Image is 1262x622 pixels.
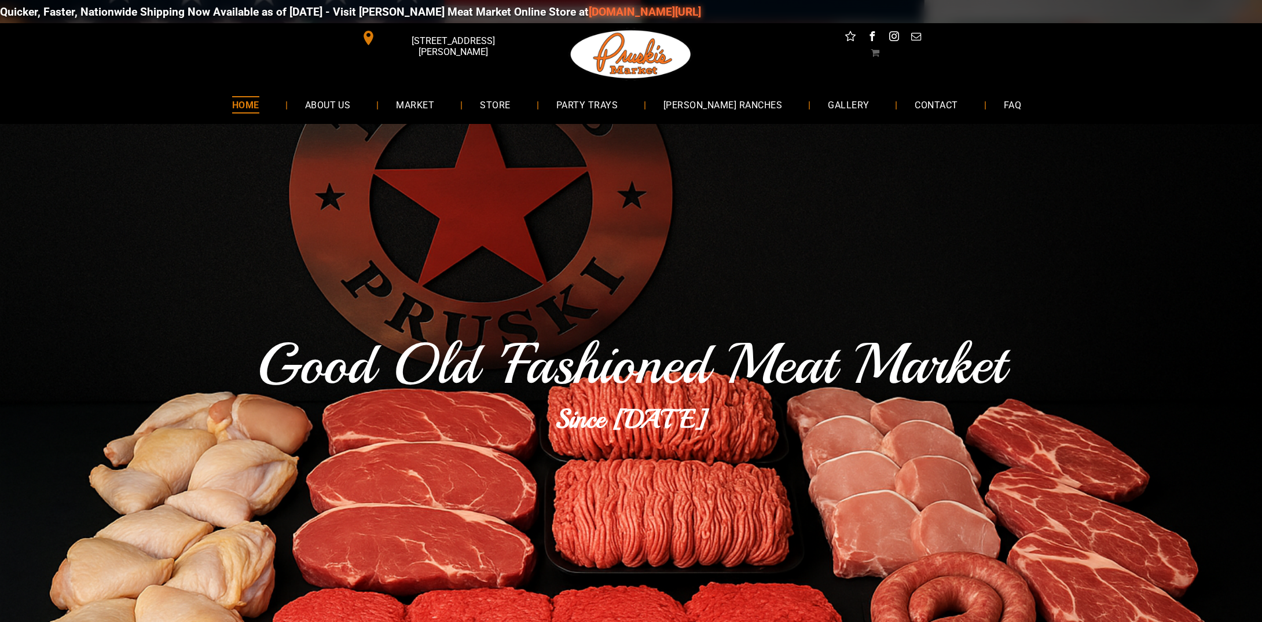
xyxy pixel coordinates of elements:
a: [PERSON_NAME] RANCHES [646,89,799,120]
a: HOME [215,89,277,120]
span: [STREET_ADDRESS][PERSON_NAME] [379,30,528,63]
a: FAQ [986,89,1039,120]
a: STORE [463,89,527,120]
a: [STREET_ADDRESS][PERSON_NAME] [353,29,530,47]
a: PARTY TRAYS [539,89,635,120]
a: email [909,29,924,47]
a: CONTACT [897,89,975,120]
span: Good Old 'Fashioned Meat Market [257,328,1006,400]
a: GALLERY [810,89,886,120]
b: Since [DATE] [555,403,707,436]
a: facebook [865,29,880,47]
img: Pruski-s+Market+HQ+Logo2-259w.png [568,23,694,86]
a: Social network [843,29,858,47]
a: instagram [887,29,902,47]
a: MARKET [379,89,452,120]
a: ABOUT US [288,89,368,120]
